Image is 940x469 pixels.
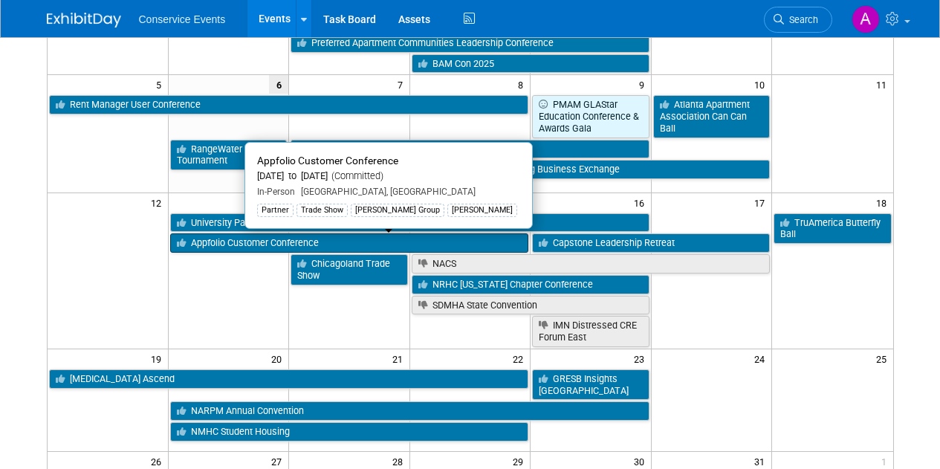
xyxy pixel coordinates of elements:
div: [PERSON_NAME] [447,204,517,217]
a: IMN Distressed CRE Forum East [532,316,649,346]
span: 22 [511,349,530,368]
span: 24 [753,349,771,368]
span: Conservice Events [139,13,226,25]
span: [GEOGRAPHIC_DATA], [GEOGRAPHIC_DATA] [295,187,476,197]
a: NMHC Student Housing [170,422,529,441]
span: 23 [632,349,651,368]
a: RangeWater Golf Tournament [170,140,288,170]
span: 25 [875,349,893,368]
a: GRESB Insights [GEOGRAPHIC_DATA] [532,369,649,400]
a: Interface Senior Housing Business Exchange [412,160,771,179]
a: Capstone Leadership Retreat [532,233,770,253]
span: 6 [269,75,288,94]
a: NARPM Annual Convention [170,401,649,421]
div: Trade Show [296,204,348,217]
span: 9 [638,75,651,94]
span: 12 [149,193,168,212]
a: NACS [412,254,771,274]
span: 11 [875,75,893,94]
span: 18 [875,193,893,212]
div: Partner [257,204,294,217]
a: Search [764,7,832,33]
span: In-Person [257,187,295,197]
a: Appfolio Customer Conference [170,233,529,253]
a: Atlanta Apartment Association Can Can Ball [653,95,771,138]
div: [PERSON_NAME] Group [351,204,444,217]
a: [MEDICAL_DATA] Ascend [49,369,529,389]
span: 8 [516,75,530,94]
a: Chicagoland Trade Show [291,254,408,285]
span: 21 [391,349,409,368]
span: Search [784,14,818,25]
span: Appfolio Customer Conference [257,155,398,166]
span: 20 [270,349,288,368]
span: (Committed) [328,170,383,181]
span: 17 [753,193,771,212]
a: BAM Con 2025 [412,54,649,74]
img: ExhibitDay [47,13,121,28]
a: NRHC [US_STATE] Chapter Conference [412,275,649,294]
span: 19 [149,349,168,368]
span: 16 [632,193,651,212]
a: SDMHA State Convention [412,296,649,315]
a: TruAmerica Butterfly Ball [774,213,891,244]
img: Amanda Terrano [852,5,880,33]
a: Preferred Apartment Communities Leadership Conference [291,33,649,53]
span: 5 [155,75,168,94]
div: [DATE] to [DATE] [257,170,520,183]
span: 10 [753,75,771,94]
a: PMAM GLAStar Education Conference & Awards Gala [532,95,649,138]
a: Rent Manager User Conference [49,95,529,114]
span: 7 [396,75,409,94]
a: University Partners’ Level Up Conference [170,213,649,233]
